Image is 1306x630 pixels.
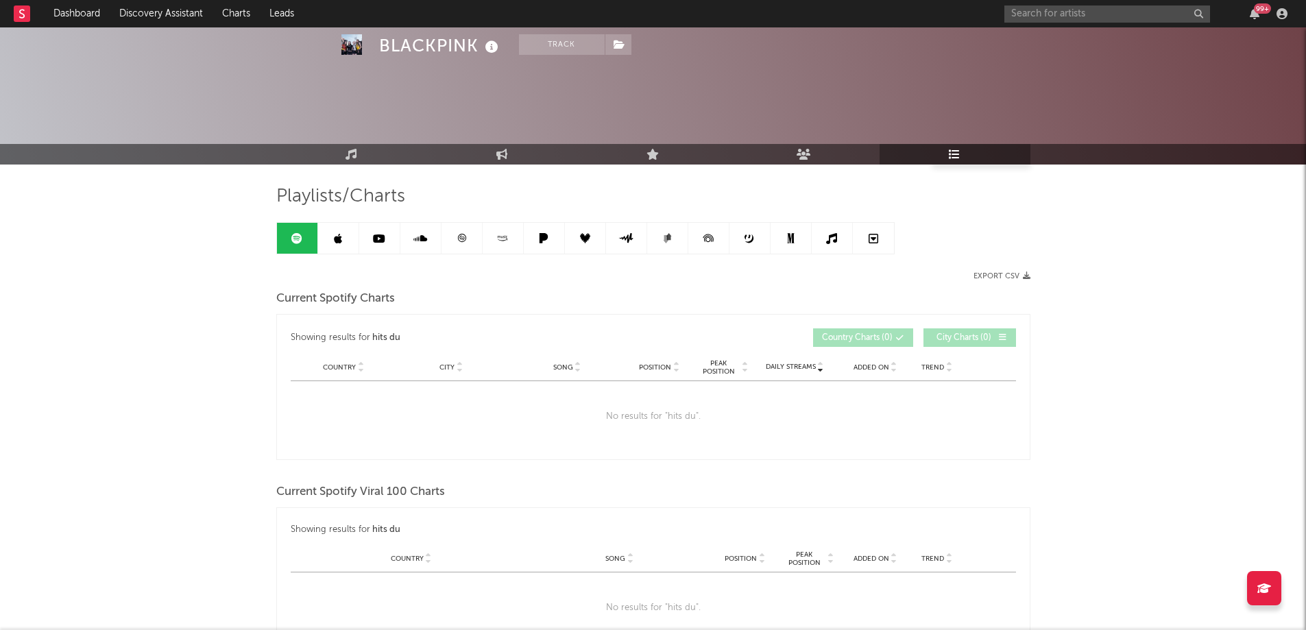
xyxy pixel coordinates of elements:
button: Export CSV [974,272,1030,280]
span: Song [553,363,573,372]
span: Trend [921,363,944,372]
span: Position [725,555,757,563]
div: hits du [372,522,400,538]
div: hits du [372,330,400,346]
span: Peak Position [697,359,740,376]
span: Current Spotify Charts [276,291,395,307]
div: BLACKPINK [379,34,502,57]
span: Country [391,555,424,563]
span: Position [639,363,671,372]
button: 99+ [1250,8,1259,19]
span: City Charts ( 0 ) [932,334,995,342]
button: City Charts(0) [923,328,1016,347]
div: 99 + [1254,3,1271,14]
button: Track [519,34,605,55]
span: Trend [921,555,944,563]
span: Daily Streams [766,362,816,372]
button: Country Charts(0) [813,328,913,347]
span: Playlists/Charts [276,189,405,205]
span: Song [605,555,625,563]
span: Peak Position [783,550,826,567]
span: Added On [854,363,889,372]
input: Search for artists [1004,5,1210,23]
span: Added On [854,555,889,563]
div: Showing results for [291,328,653,347]
div: No results for " hits du ". [291,381,1016,452]
span: Current Spotify Viral 100 Charts [276,484,445,500]
span: Country Charts ( 0 ) [822,334,893,342]
span: Country [323,363,356,372]
div: Showing results for [291,522,653,538]
span: City [439,363,455,372]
